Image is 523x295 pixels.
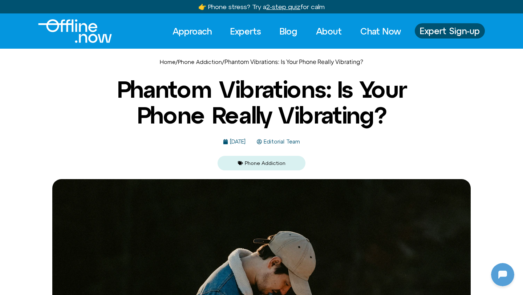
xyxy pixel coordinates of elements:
span: Editorial Team [262,139,300,145]
u: 2-step quiz [266,3,300,11]
span: Phantom Vibrations: Is Your Phone Really Vibrating? [224,58,363,65]
a: Editorial Team [257,139,300,145]
a: Approach [166,23,218,39]
a: Expert Sign-up [415,23,485,39]
span: / / [160,58,363,65]
a: Blog [273,23,304,39]
a: Chat Now [354,23,408,39]
a: Home [160,59,175,65]
span: Expert Sign-up [420,26,480,36]
time: [DATE] [230,138,246,145]
a: [DATE] [223,139,246,145]
iframe: Botpress [491,263,514,286]
a: Experts [224,23,268,39]
a: 👉 Phone stress? Try a2-step quizfor calm [198,3,325,11]
nav: Menu [166,23,408,39]
img: offline.now [38,19,112,43]
a: Phone Addiction [245,160,285,166]
h1: Phantom Vibrations: Is Your Phone Really Vibrating? [85,77,438,128]
div: Logo [38,19,100,43]
a: Phone Addiction [178,59,222,65]
a: About [309,23,348,39]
